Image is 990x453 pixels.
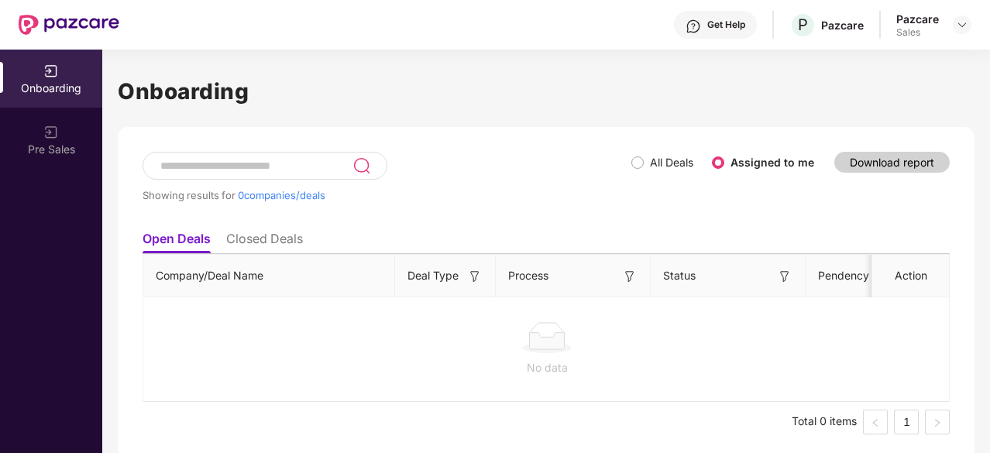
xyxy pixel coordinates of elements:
[19,15,119,35] img: New Pazcare Logo
[118,74,975,108] h1: Onboarding
[226,231,303,253] li: Closed Deals
[896,26,939,39] div: Sales
[143,255,395,297] th: Company/Deal Name
[821,18,864,33] div: Pazcare
[818,267,887,284] span: Pendency On
[650,156,693,169] label: All Deals
[143,231,211,253] li: Open Deals
[925,410,950,434] button: right
[622,269,638,284] img: svg+xml;base64,PHN2ZyB3aWR0aD0iMTYiIGhlaWdodD0iMTYiIHZpZXdCb3g9IjAgMCAxNiAxNiIgZmlsbD0ibm9uZSIgeG...
[238,189,325,201] span: 0 companies/deals
[352,156,370,175] img: svg+xml;base64,PHN2ZyB3aWR0aD0iMjQiIGhlaWdodD0iMjUiIHZpZXdCb3g9IjAgMCAyNCAyNSIgZmlsbD0ibm9uZSIgeG...
[863,410,888,434] button: left
[896,12,939,26] div: Pazcare
[863,410,888,434] li: Previous Page
[686,19,701,34] img: svg+xml;base64,PHN2ZyBpZD0iSGVscC0zMngzMiIgeG1sbnM9Imh0dHA6Ly93d3cudzMub3JnLzIwMDAvc3ZnIiB3aWR0aD...
[777,269,792,284] img: svg+xml;base64,PHN2ZyB3aWR0aD0iMTYiIGhlaWdodD0iMTYiIHZpZXdCb3g9IjAgMCAxNiAxNiIgZmlsbD0ibm9uZSIgeG...
[956,19,968,31] img: svg+xml;base64,PHN2ZyBpZD0iRHJvcGRvd24tMzJ4MzIiIHhtbG5zPSJodHRwOi8vd3d3LnczLm9yZy8yMDAwL3N2ZyIgd2...
[730,156,814,169] label: Assigned to me
[43,63,59,79] img: svg+xml;base64,PHN2ZyB3aWR0aD0iMjAiIGhlaWdodD0iMjAiIHZpZXdCb3g9IjAgMCAyMCAyMCIgZmlsbD0ibm9uZSIgeG...
[872,255,950,297] th: Action
[798,15,808,34] span: P
[834,152,950,173] button: Download report
[895,410,918,434] a: 1
[707,19,745,31] div: Get Help
[143,189,631,201] div: Showing results for
[43,125,59,140] img: svg+xml;base64,PHN2ZyB3aWR0aD0iMjAiIGhlaWdodD0iMjAiIHZpZXdCb3g9IjAgMCAyMCAyMCIgZmlsbD0ibm9uZSIgeG...
[871,418,880,427] span: left
[925,410,950,434] li: Next Page
[508,267,548,284] span: Process
[792,410,857,434] li: Total 0 items
[467,269,483,284] img: svg+xml;base64,PHN2ZyB3aWR0aD0iMTYiIGhlaWdodD0iMTYiIHZpZXdCb3g9IjAgMCAxNiAxNiIgZmlsbD0ibm9uZSIgeG...
[933,418,942,427] span: right
[407,267,459,284] span: Deal Type
[663,267,696,284] span: Status
[156,359,938,376] div: No data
